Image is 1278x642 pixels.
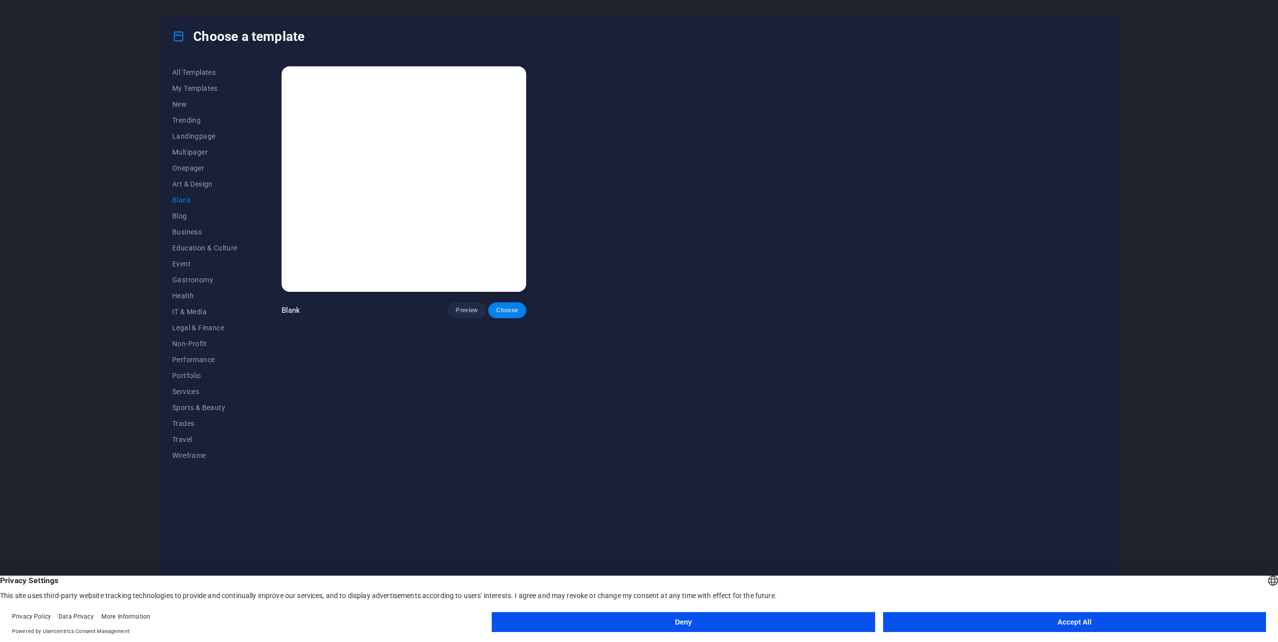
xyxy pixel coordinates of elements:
button: Trending [172,112,238,128]
span: Legal & Finance [172,324,238,332]
span: Trades [172,420,238,428]
span: Sports & Beauty [172,404,238,412]
button: Gastronomy [172,272,238,288]
span: Performance [172,356,238,364]
button: Wireframe [172,447,238,463]
button: Health [172,288,238,304]
button: Travel [172,431,238,447]
button: Sports & Beauty [172,400,238,416]
img: Blank [282,66,526,292]
span: Services [172,388,238,396]
button: Performance [172,352,238,368]
button: New [172,96,238,112]
button: Landingpage [172,128,238,144]
button: Blog [172,208,238,224]
button: Services [172,384,238,400]
button: Choose [488,302,526,318]
button: Onepager [172,160,238,176]
button: Education & Culture [172,240,238,256]
span: Multipager [172,148,238,156]
span: Preview [456,306,478,314]
span: Gastronomy [172,276,238,284]
span: Blog [172,212,238,220]
button: Event [172,256,238,272]
button: Art & Design [172,176,238,192]
p: Blank [282,305,301,315]
span: Trending [172,116,238,124]
span: Onepager [172,164,238,172]
span: Art & Design [172,180,238,188]
span: IT & Media [172,308,238,316]
span: Business [172,228,238,236]
span: Education & Culture [172,244,238,252]
button: Preview [448,302,486,318]
span: Choose [496,306,518,314]
button: All Templates [172,64,238,80]
button: Trades [172,416,238,431]
h4: Choose a template [172,28,305,44]
span: Non-Profit [172,340,238,348]
span: Portfolio [172,372,238,380]
button: Blank [172,192,238,208]
span: Wireframe [172,451,238,459]
span: Blank [172,196,238,204]
span: Travel [172,435,238,443]
span: All Templates [172,68,238,76]
button: IT & Media [172,304,238,320]
button: Portfolio [172,368,238,384]
span: New [172,100,238,108]
button: Legal & Finance [172,320,238,336]
span: My Templates [172,84,238,92]
button: Multipager [172,144,238,160]
span: Event [172,260,238,268]
button: My Templates [172,80,238,96]
span: Landingpage [172,132,238,140]
span: Health [172,292,238,300]
button: Non-Profit [172,336,238,352]
button: Business [172,224,238,240]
